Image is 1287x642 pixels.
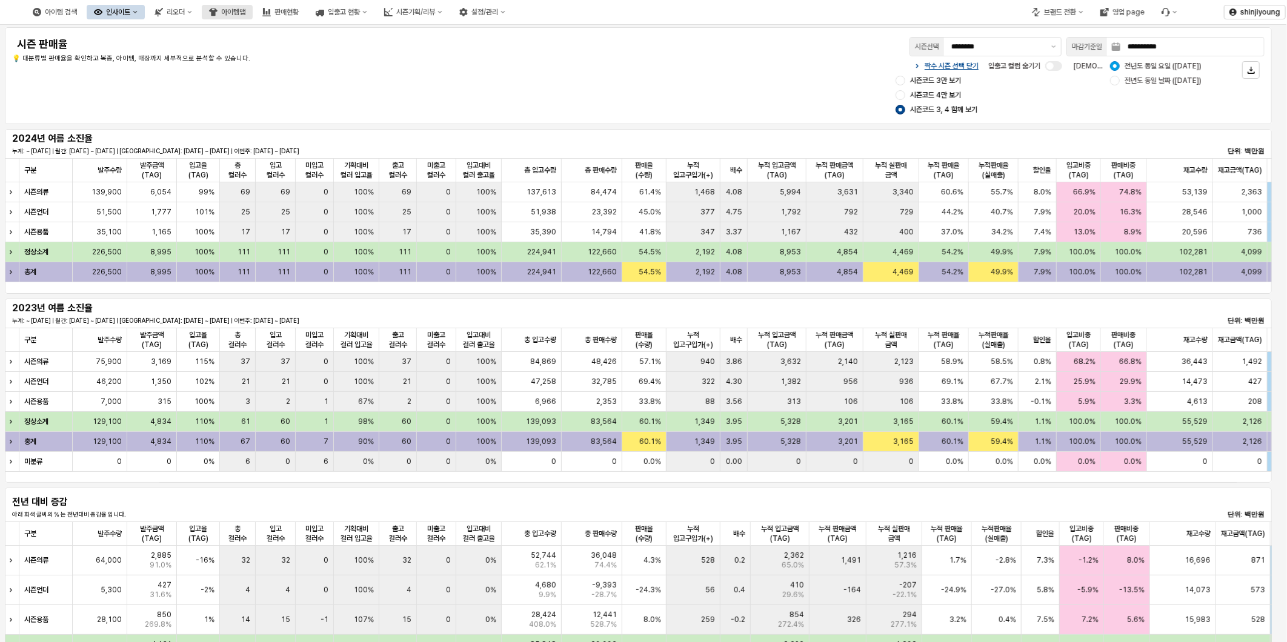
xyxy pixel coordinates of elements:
div: Expand row [5,262,21,282]
span: 25 [402,207,411,217]
span: 4,469 [893,247,914,257]
span: 누적 입고금액(TAG) [756,524,804,543]
h5: 2023년 여름 소진율 [12,302,221,314]
span: 28,546 [1182,207,1208,217]
span: 4,854 [837,247,858,257]
span: 100% [195,227,215,237]
span: 미출고 컬러수 [422,524,451,543]
span: 0 [446,247,451,257]
span: 4.08 [726,187,742,197]
span: 입고 컬러수 [261,330,291,349]
span: 배수 [730,335,742,345]
div: 시즌기획/리뷰 [396,8,435,16]
span: 3,631 [837,187,858,197]
span: 111 [399,247,411,257]
span: 할인율 [1033,165,1051,175]
span: 총 컬러수 [225,524,250,543]
span: 37 [402,357,411,366]
strong: 총계 [24,268,36,276]
span: 누적 입고금액(TAG) [753,160,801,180]
span: 101% [195,207,215,217]
span: 누적 입고구입가(+) [671,524,715,543]
button: 설정/관리 [452,5,513,19]
span: 시즌코드 4만 보기 [910,90,961,100]
span: 입고율(TAG) [182,330,215,349]
span: 미출고 컬러수 [422,330,451,349]
span: 122,660 [588,267,617,277]
span: 35,100 [96,227,122,237]
h4: 시즌 판매율 [17,38,529,50]
span: 5,994 [780,187,801,197]
span: 111 [238,267,250,277]
p: 💡 대분류별 판매율을 확인하고 복종, 아이템, 매장까지 세부적으로 분석할 수 있습니다. [12,54,534,64]
div: Expand row [5,242,21,262]
span: 400 [899,227,914,237]
span: 할인율 [1036,529,1054,538]
span: 23,392 [592,207,617,217]
span: 총 판매수량 [585,165,617,175]
span: 미입고 컬러수 [301,330,328,349]
div: Expand row [5,222,21,242]
div: 입출고 현황 [308,5,374,19]
span: 입고비중(TAG) [1062,330,1096,349]
span: 1,468 [694,187,715,197]
span: 총 입고수량 [524,335,556,345]
span: 입출고 컬럼 숨기기 [988,62,1040,70]
span: 377 [700,207,715,217]
p: 단위: 백만원 [1160,146,1265,156]
button: 아이템 검색 [25,5,84,19]
span: [DEMOGRAPHIC_DATA] 기준: [1074,62,1171,70]
div: Expand row [5,452,21,471]
span: 0 [446,267,451,277]
span: 84,869 [530,357,556,366]
span: 3.37 [726,227,742,237]
span: 102,281 [1179,247,1208,257]
span: 출고 컬러수 [384,524,411,543]
p: shinjiyoung [1240,7,1280,17]
span: 8,995 [150,267,171,277]
span: 137,613 [527,187,556,197]
span: 111 [278,247,290,257]
span: 122,660 [588,247,617,257]
span: 입고율(TAG) [182,160,215,180]
span: 구분 [24,165,36,175]
span: 0.8% [1034,357,1051,366]
span: 51,938 [531,207,556,217]
span: 0 [324,187,328,197]
span: 100.0% [1069,247,1096,257]
button: 리오더 [147,5,199,19]
span: 배수 [733,529,745,538]
span: 7.9% [1034,207,1051,217]
span: 20.0% [1074,207,1096,217]
span: 35,390 [530,227,556,237]
span: 432 [844,227,858,237]
div: 리오더 [167,8,185,16]
div: Expand row [5,182,21,202]
span: 배수 [730,165,742,175]
span: 누적 판매금액(TAG) [811,160,858,180]
span: 25 [241,207,250,217]
span: 총 판매수량 [585,335,617,345]
span: 54.2% [942,267,963,277]
div: 아이템 검색 [45,8,77,16]
span: 0 [446,207,451,217]
span: 누적 입고금액(TAG) [753,330,801,349]
span: 2,140 [838,357,858,366]
span: 2,192 [696,247,715,257]
span: 발주수량 [98,529,122,538]
div: 아이템맵 [221,8,245,16]
span: 전년도 동일 날짜 ([DATE]) [1125,76,1202,85]
span: 1,000 [1242,207,1262,217]
span: 4,854 [837,267,858,277]
span: 누적판매율(실매출) [977,524,1016,543]
span: 37 [281,357,290,366]
span: 2,192 [696,267,715,277]
span: 재고금액(TAG) [1221,529,1265,538]
span: 58.9% [941,357,963,366]
div: 인사이트 [87,5,145,19]
div: 판매현황 [255,5,306,19]
span: 51,500 [96,207,122,217]
strong: 시즌언더 [24,208,48,216]
span: 누적판매율(실매출) [974,160,1013,180]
